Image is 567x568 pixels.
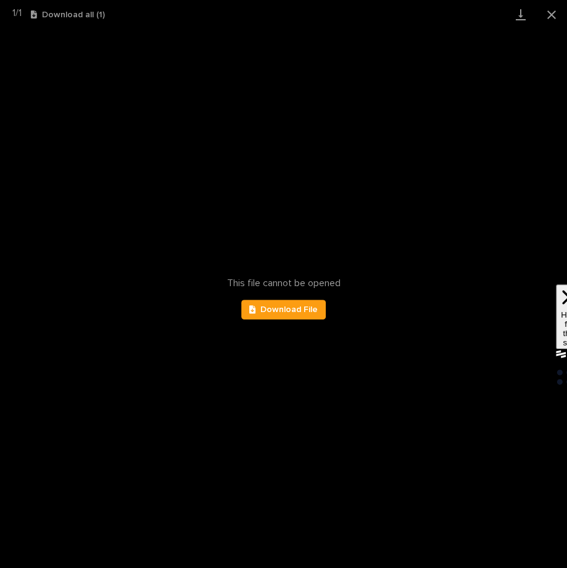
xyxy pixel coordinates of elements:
a: Download File [241,300,326,319]
span: 1 [12,8,15,18]
span: 1 [19,8,22,18]
span: This file cannot be opened [227,278,341,289]
button: Download all (1) [31,10,105,19]
span: Download File [260,305,318,314]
